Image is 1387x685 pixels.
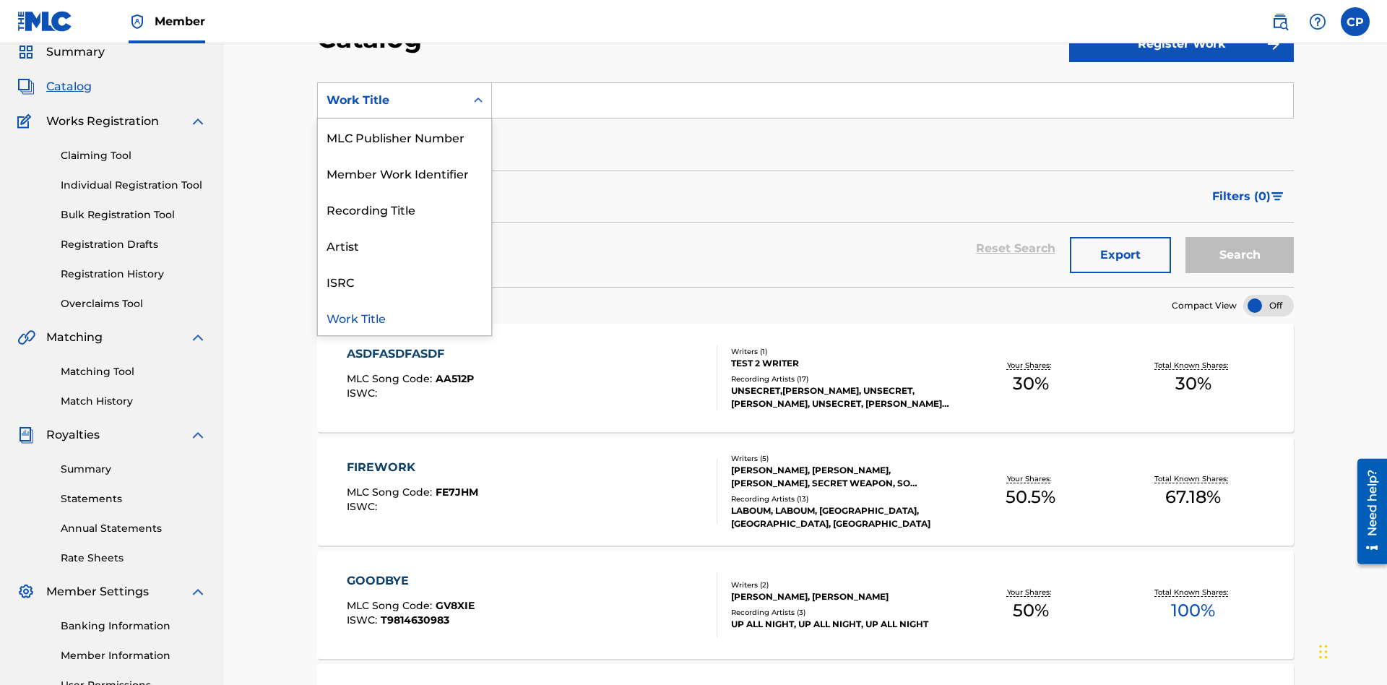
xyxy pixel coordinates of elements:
a: GOODBYEMLC Song Code:GV8XIEISWC:T9814630983Writers (2)[PERSON_NAME], [PERSON_NAME]Recording Artis... [317,551,1294,659]
img: expand [189,426,207,444]
a: Matching Tool [61,364,207,379]
span: Member Settings [46,583,149,600]
a: Member Information [61,648,207,663]
div: Recording Title [318,191,491,227]
a: CatalogCatalog [17,78,92,95]
span: 50 % [1013,598,1049,624]
div: [PERSON_NAME], [PERSON_NAME] [731,590,949,603]
p: Total Known Shares: [1154,587,1232,598]
div: Work Title [327,92,457,109]
div: Artist [318,227,491,263]
span: ISWC : [347,387,381,400]
a: Overclaims Tool [61,296,207,311]
a: Summary [61,462,207,477]
span: ISWC : [347,500,381,513]
button: Register Work [1069,26,1294,62]
form: Search Form [317,82,1294,287]
img: Works Registration [17,113,36,130]
img: filter [1271,192,1284,201]
div: Recording Artists ( 3 ) [731,607,949,618]
span: 30 % [1175,371,1211,397]
img: expand [189,583,207,600]
a: FIREWORKMLC Song Code:FE7JHMISWC:Writers (5)[PERSON_NAME], [PERSON_NAME], [PERSON_NAME], SECRET W... [317,437,1294,546]
a: Statements [61,491,207,507]
a: Annual Statements [61,521,207,536]
a: Bulk Registration Tool [61,207,207,223]
a: Registration History [61,267,207,282]
div: FIREWORK [347,459,478,476]
span: MLC Song Code : [347,372,436,385]
span: Catalog [46,78,92,95]
div: Help [1303,7,1332,36]
p: Your Shares: [1007,360,1055,371]
div: Recording Artists ( 13 ) [731,494,949,504]
div: UNSECRET,[PERSON_NAME], UNSECRET, [PERSON_NAME], UNSECRET, [PERSON_NAME], UNSECRET|[PERSON_NAME],... [731,384,949,410]
span: Member [155,13,205,30]
div: Member Work Identifier [318,155,491,191]
img: search [1271,13,1289,30]
img: Catalog [17,78,35,95]
p: Total Known Shares: [1154,360,1232,371]
iframe: Resource Center [1347,453,1387,572]
img: Summary [17,43,35,61]
p: Your Shares: [1007,587,1055,598]
img: MLC Logo [17,11,73,32]
img: Matching [17,329,35,346]
span: MLC Song Code : [347,599,436,612]
span: Royalties [46,426,100,444]
button: Filters (0) [1204,178,1294,215]
a: Match History [61,394,207,409]
a: Registration Drafts [61,237,207,252]
a: Banking Information [61,619,207,634]
div: Writers ( 5 ) [731,453,949,464]
div: UP ALL NIGHT, UP ALL NIGHT, UP ALL NIGHT [731,618,949,631]
div: Recording Artists ( 17 ) [731,374,949,384]
span: GV8XIE [436,599,475,612]
img: expand [189,329,207,346]
img: help [1309,13,1326,30]
a: Individual Registration Tool [61,178,207,193]
span: Matching [46,329,103,346]
span: 30 % [1013,371,1049,397]
a: ASDFASDFASDFMLC Song Code:AA512PISWC:Writers (1)TEST 2 WRITERRecording Artists (17)UNSECRET,[PERS... [317,324,1294,432]
span: Filters ( 0 ) [1212,188,1271,205]
img: expand [189,113,207,130]
p: Your Shares: [1007,473,1055,484]
img: Top Rightsholder [129,13,146,30]
span: ISWC : [347,613,381,626]
div: ASDFASDFASDF [347,345,474,363]
div: Work Title [318,299,491,335]
div: MLC Publisher Number [318,119,491,155]
div: Writers ( 1 ) [731,346,949,357]
div: [PERSON_NAME], [PERSON_NAME], [PERSON_NAME], SECRET WEAPON, SO [PERSON_NAME] [731,464,949,490]
span: MLC Song Code : [347,486,436,499]
span: Summary [46,43,105,61]
iframe: Chat Widget [1315,616,1387,685]
a: Claiming Tool [61,148,207,163]
img: Royalties [17,426,35,444]
span: 67.18 % [1165,484,1221,510]
span: T9814630983 [381,613,449,626]
span: 50.5 % [1006,484,1055,510]
div: TEST 2 WRITER [731,357,949,370]
span: Works Registration [46,113,159,130]
span: 100 % [1171,598,1215,624]
div: User Menu [1341,7,1370,36]
a: SummarySummary [17,43,105,61]
div: LABOUM, LABOUM, [GEOGRAPHIC_DATA], [GEOGRAPHIC_DATA], [GEOGRAPHIC_DATA] [731,504,949,530]
div: Drag [1319,630,1328,673]
button: Export [1070,237,1171,273]
img: Member Settings [17,583,35,600]
div: Writers ( 2 ) [731,580,949,590]
span: Compact View [1172,299,1237,312]
a: Public Search [1266,7,1295,36]
a: Rate Sheets [61,551,207,566]
span: FE7JHM [436,486,478,499]
span: AA512P [436,372,474,385]
div: ISRC [318,263,491,299]
p: Total Known Shares: [1154,473,1232,484]
div: GOODBYE [347,572,475,590]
